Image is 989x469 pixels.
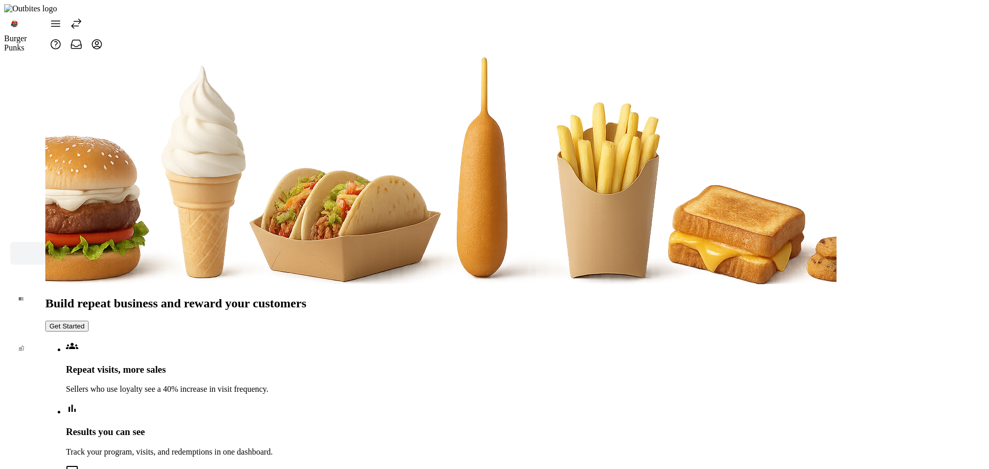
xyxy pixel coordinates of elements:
[45,297,837,310] h1: Build repeat business and reward your customers
[66,385,837,394] p: Sellers who use loyalty see a 40% increase in visit frequency.
[66,426,837,438] h3: Results you can see
[66,364,837,375] h3: Repeat visits, more sales
[4,34,45,53] div: Burger Punks
[4,4,57,13] img: Outbites logo
[66,447,837,457] p: Track your program, visits, and redemptions in one dashboard.
[45,321,89,332] button: Get Started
